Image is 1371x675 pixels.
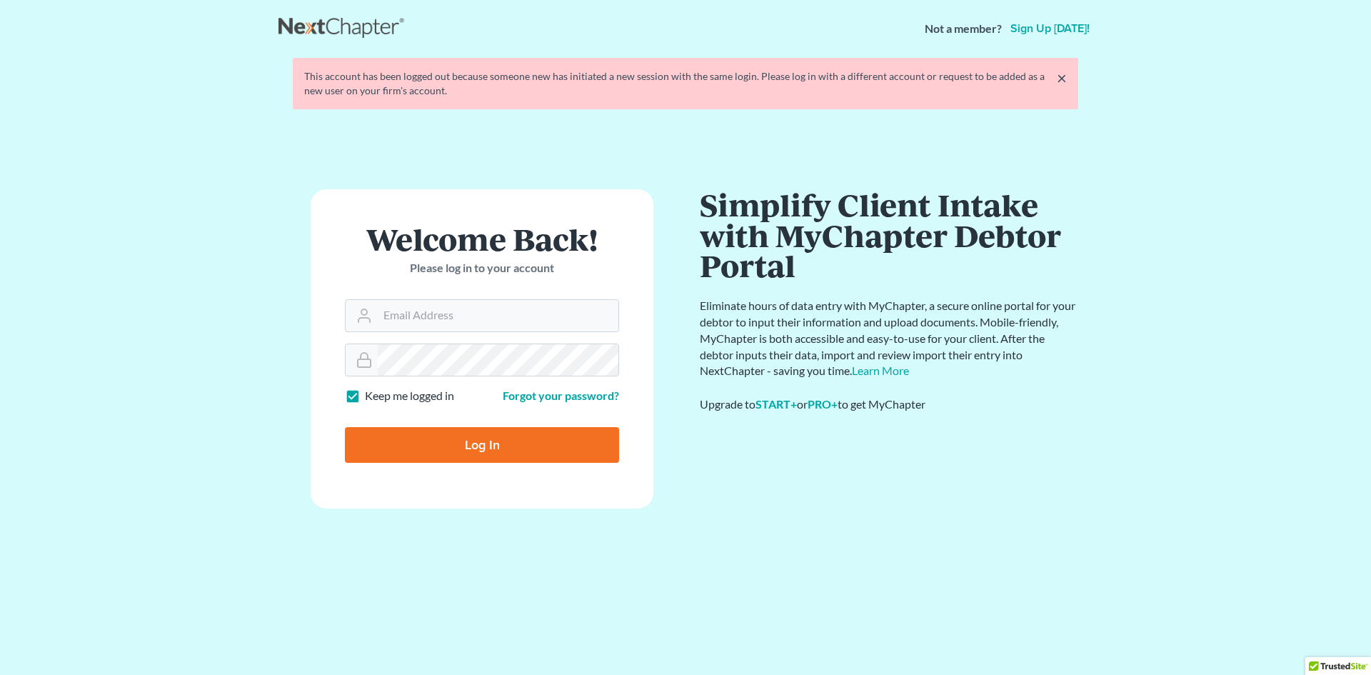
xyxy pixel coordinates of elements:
a: Learn More [852,364,909,377]
label: Keep me logged in [365,388,454,404]
h1: Welcome Back! [345,224,619,254]
p: Please log in to your account [345,260,619,276]
a: START+ [755,397,797,411]
h1: Simplify Client Intake with MyChapter Debtor Portal [700,189,1078,281]
a: PRO+ [808,397,838,411]
a: × [1057,69,1067,86]
strong: Not a member? [925,21,1002,37]
input: Log In [345,427,619,463]
a: Forgot your password? [503,389,619,402]
a: Sign up [DATE]! [1008,23,1093,34]
input: Email Address [378,300,618,331]
div: Upgrade to or to get MyChapter [700,396,1078,413]
p: Eliminate hours of data entry with MyChapter, a secure online portal for your debtor to input the... [700,298,1078,379]
div: This account has been logged out because someone new has initiated a new session with the same lo... [304,69,1067,98]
